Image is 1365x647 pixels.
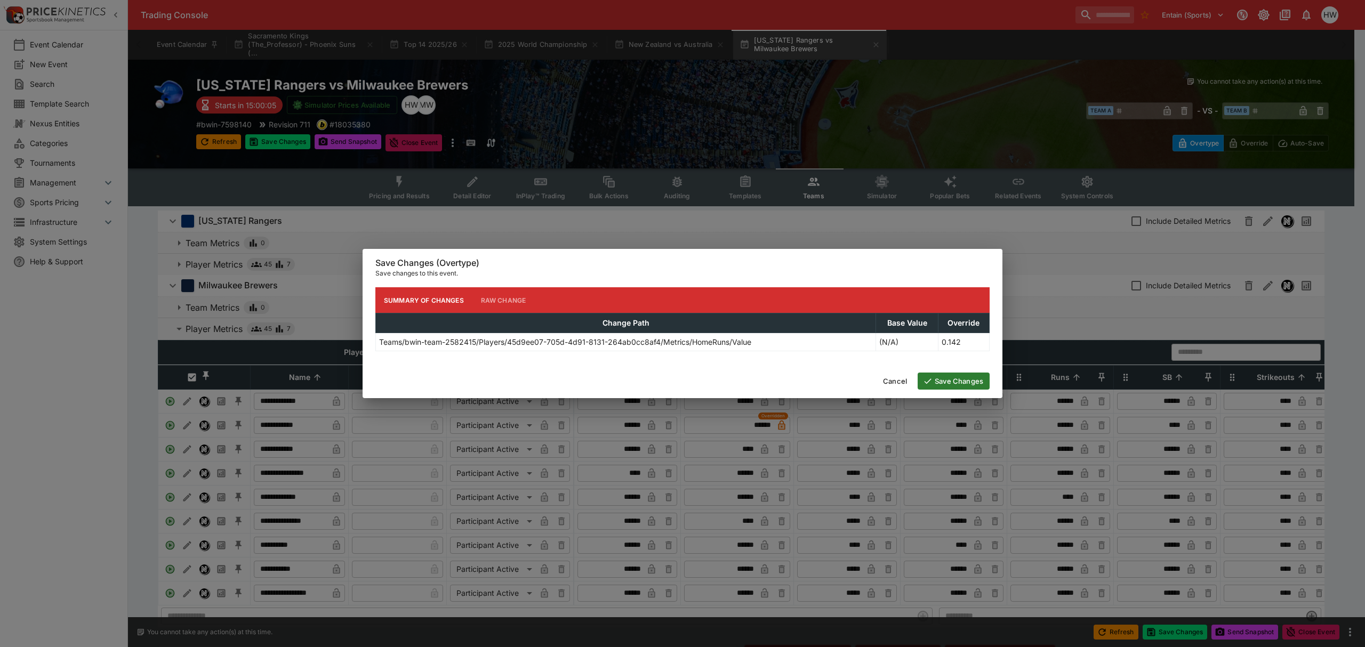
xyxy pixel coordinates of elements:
h6: Save Changes (Overtype) [375,257,990,269]
td: (N/A) [876,333,938,351]
button: Save Changes [918,373,990,390]
th: Base Value [876,313,938,333]
th: Override [938,313,989,333]
th: Change Path [376,313,876,333]
button: Raw Change [472,287,535,313]
p: Teams/bwin-team-2582415/Players/45d9ee07-705d-4d91-8131-264ab0cc8af4/Metrics/HomeRuns/Value [379,336,751,347]
p: Save changes to this event. [375,268,990,279]
button: Summary of Changes [375,287,472,313]
button: Cancel [877,373,913,390]
td: 0.142 [938,333,989,351]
